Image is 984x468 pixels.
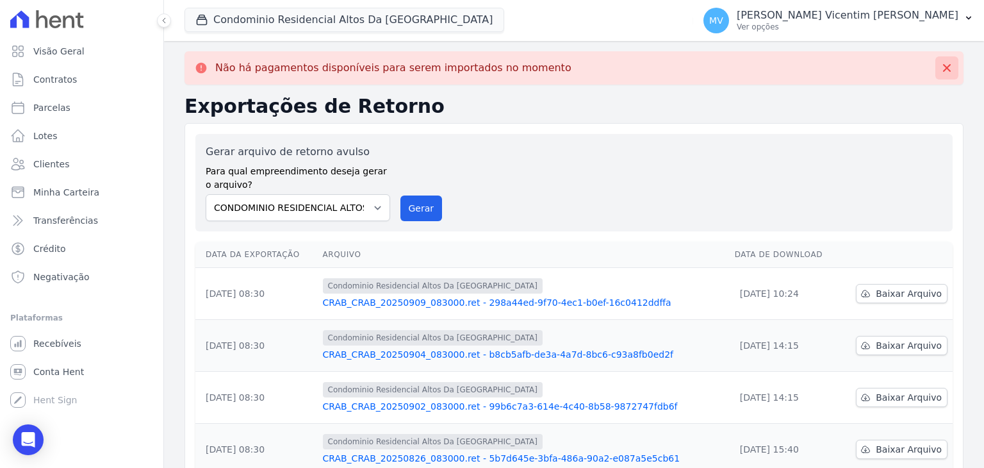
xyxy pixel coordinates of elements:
a: Minha Carteira [5,180,158,205]
a: Lotes [5,123,158,149]
div: Open Intercom Messenger [13,424,44,455]
span: Baixar Arquivo [876,391,942,404]
span: Lotes [33,130,58,142]
button: Condominio Residencial Altos Da [GEOGRAPHIC_DATA] [184,8,504,32]
div: Plataformas [10,310,153,326]
th: Data de Download [730,242,839,268]
td: [DATE] 08:30 [195,320,318,372]
span: Clientes [33,158,69,171]
span: Baixar Arquivo [876,443,942,456]
span: Condominio Residencial Altos Da [GEOGRAPHIC_DATA] [323,434,543,449]
td: [DATE] 08:30 [195,268,318,320]
span: Condominio Residencial Altos Da [GEOGRAPHIC_DATA] [323,330,543,346]
h2: Exportações de Retorno [184,95,963,118]
label: Para qual empreendimento deseja gerar o arquivo? [206,160,390,192]
span: MV [709,16,723,25]
a: Parcelas [5,95,158,121]
a: CRAB_CRAB_20250904_083000.ret - b8cb5afb-de3a-4a7d-8bc6-c93a8fb0ed2f [323,348,725,361]
p: Ver opções [737,22,958,32]
a: Negativação [5,264,158,290]
button: MV [PERSON_NAME] Vicentim [PERSON_NAME] Ver opções [693,3,984,38]
a: Baixar Arquivo [856,284,947,303]
span: Condominio Residencial Altos Da [GEOGRAPHIC_DATA] [323,278,543,294]
td: [DATE] 14:15 [730,320,839,372]
td: [DATE] 08:30 [195,372,318,424]
label: Gerar arquivo de retorno avulso [206,144,390,160]
p: [PERSON_NAME] Vicentim [PERSON_NAME] [737,9,958,22]
button: Gerar [400,196,443,221]
td: [DATE] 10:24 [730,268,839,320]
a: Contratos [5,67,158,92]
a: Transferências [5,208,158,233]
a: Recebíveis [5,331,158,356]
a: CRAB_CRAB_20250826_083000.ret - 5b7d645e-3bfa-486a-90a2-e087a5e5cb61 [323,452,725,465]
span: Contratos [33,73,77,86]
a: Conta Hent [5,359,158,385]
p: Não há pagamentos disponíveis para serem importados no momento [215,62,571,74]
span: Crédito [33,242,66,255]
span: Baixar Arquivo [876,339,942,352]
span: Condominio Residencial Altos Da [GEOGRAPHIC_DATA] [323,382,543,397]
a: Clientes [5,151,158,177]
a: Crédito [5,236,158,262]
a: CRAB_CRAB_20250909_083000.ret - 298a44ed-9f70-4ec1-b0ef-16c0412ddffa [323,296,725,309]
a: Visão Geral [5,38,158,64]
span: Visão Geral [33,45,85,58]
span: Baixar Arquivo [876,287,942,300]
span: Minha Carteira [33,186,99,199]
th: Arquivo [318,242,730,268]
span: Negativação [33,271,90,283]
a: Baixar Arquivo [856,440,947,459]
span: Transferências [33,214,98,227]
span: Recebíveis [33,337,81,350]
th: Data da Exportação [195,242,318,268]
a: Baixar Arquivo [856,388,947,407]
a: Baixar Arquivo [856,336,947,355]
span: Conta Hent [33,365,84,378]
td: [DATE] 14:15 [730,372,839,424]
a: CRAB_CRAB_20250902_083000.ret - 99b6c7a3-614e-4c40-8b58-9872747fdb6f [323,400,725,413]
span: Parcelas [33,101,70,114]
